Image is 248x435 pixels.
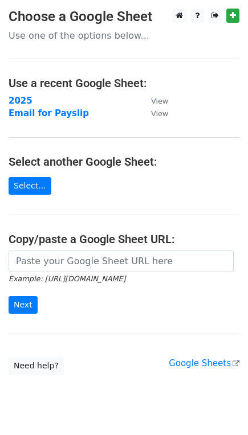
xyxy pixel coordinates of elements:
small: View [151,97,168,105]
p: Use one of the options below... [9,30,239,42]
h3: Choose a Google Sheet [9,9,239,25]
input: Paste your Google Sheet URL here [9,251,234,272]
h4: Copy/paste a Google Sheet URL: [9,232,239,246]
input: Next [9,296,38,314]
a: View [140,96,168,106]
small: View [151,109,168,118]
a: 2025 [9,96,32,106]
a: View [140,108,168,118]
small: Example: [URL][DOMAIN_NAME] [9,274,125,283]
a: Select... [9,177,51,195]
h4: Use a recent Google Sheet: [9,76,239,90]
a: Email for Payslip [9,108,89,118]
h4: Select another Google Sheet: [9,155,239,169]
a: Need help? [9,357,64,375]
a: Google Sheets [169,358,239,368]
